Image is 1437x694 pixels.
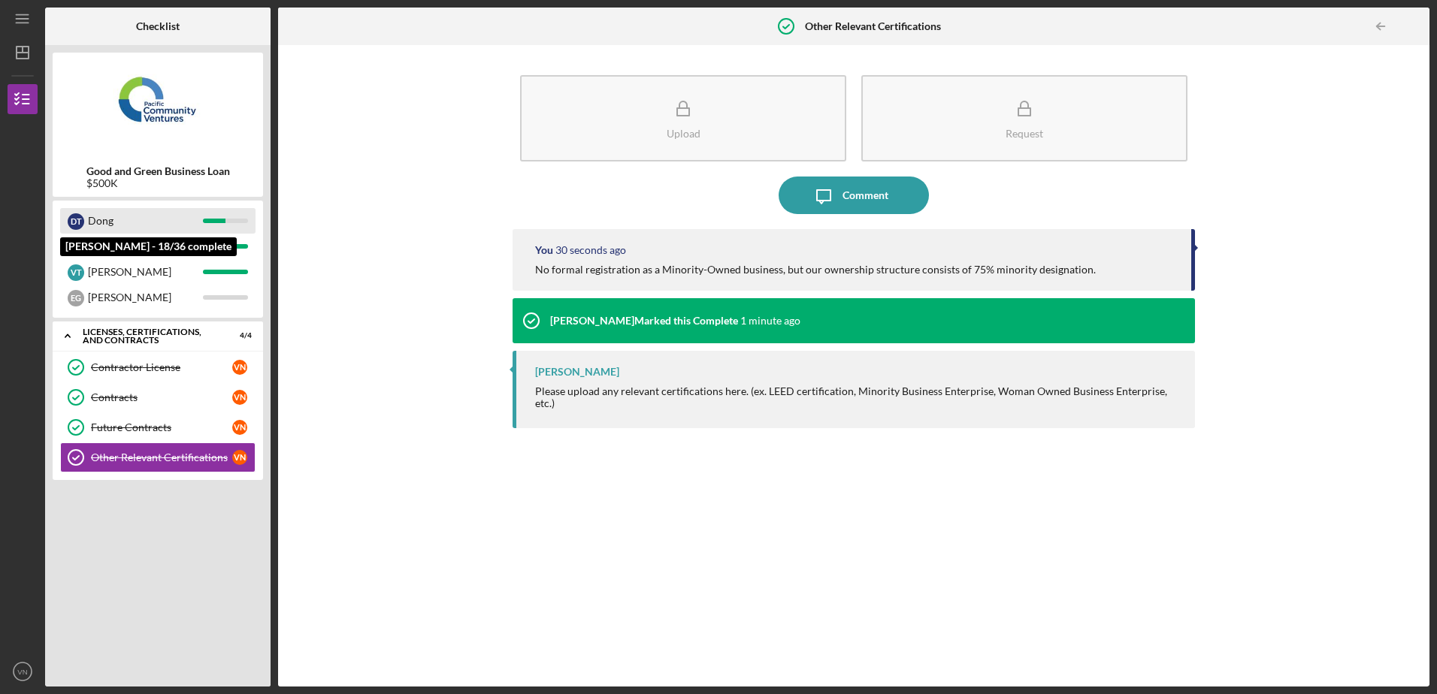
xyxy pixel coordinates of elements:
div: 4 / 4 [225,331,252,340]
div: Licenses, Certifications, and Contracts [83,327,214,345]
button: VN [8,656,38,686]
img: Product logo [53,60,263,150]
div: [PERSON_NAME] [88,259,203,285]
div: V N [232,450,247,465]
div: Comment [843,177,888,214]
div: E G [68,290,84,306]
div: You [88,234,203,259]
div: Contractor License [91,361,232,373]
div: Request [1006,128,1043,139]
div: You [535,244,553,256]
a: Future ContractsVN [60,412,256,442]
div: No formal registration as a Minority-Owned business, but our ownership structure consists of 75% ... [535,264,1096,276]
button: Request [861,75,1187,161]
time: 2025-08-21 17:26 [555,244,626,256]
b: Checklist [136,20,180,32]
div: Please upload any relevant certifications here. (ex. LEED certification, Minority Business Enterp... [535,385,1179,409]
div: [PERSON_NAME] Marked this Complete [550,315,738,327]
a: ContractsVN [60,382,256,412]
div: D T [68,213,84,230]
time: 2025-08-21 17:25 [740,315,800,327]
div: V N [232,420,247,435]
button: Upload [520,75,846,161]
b: Other Relevant Certifications [805,20,941,32]
div: $500K [86,177,230,189]
a: Other Relevant CertificationsVN [60,442,256,472]
div: Upload [667,128,700,139]
a: Contractor LicenseVN [60,352,256,382]
div: [PERSON_NAME] [535,366,619,378]
div: V N [232,360,247,375]
div: V T [68,264,84,281]
text: VN [17,668,27,676]
div: Contracts [91,391,232,403]
button: Comment [779,177,929,214]
div: V N [232,390,247,405]
div: Future Contracts [91,421,232,433]
div: Dong [88,208,203,234]
div: Other Relevant Certifications [91,451,232,463]
div: V N [68,239,84,255]
b: Good and Green Business Loan [86,165,230,177]
div: [PERSON_NAME] [88,285,203,310]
